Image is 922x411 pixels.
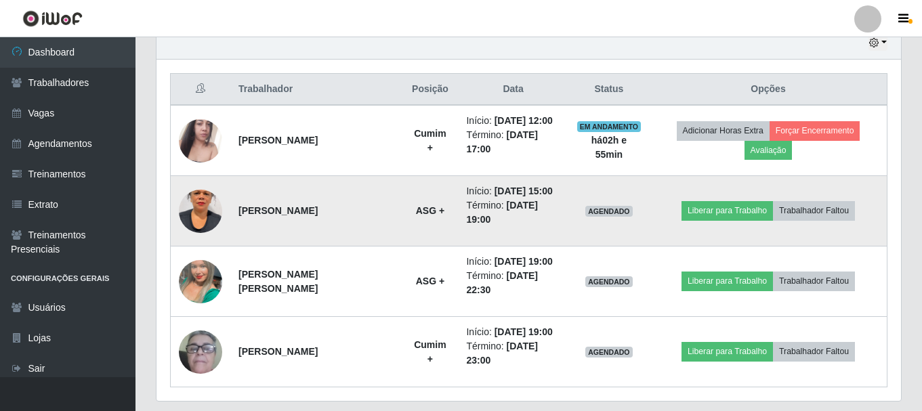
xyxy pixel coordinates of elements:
[22,10,83,27] img: CoreUI Logo
[773,342,855,361] button: Trabalhador Faltou
[230,74,402,106] th: Trabalhador
[495,326,553,337] time: [DATE] 19:00
[773,272,855,290] button: Trabalhador Faltou
[495,186,553,196] time: [DATE] 15:00
[585,276,633,287] span: AGENDADO
[577,121,642,132] span: EM ANDAMENTO
[568,74,650,106] th: Status
[466,114,560,128] li: Início:
[585,347,633,358] span: AGENDADO
[179,243,222,320] img: 1684607735548.jpeg
[585,206,633,217] span: AGENDADO
[682,272,773,290] button: Liberar para Trabalho
[238,205,318,216] strong: [PERSON_NAME]
[466,325,560,339] li: Início:
[495,115,553,126] time: [DATE] 12:00
[773,201,855,220] button: Trabalhador Faltou
[458,74,568,106] th: Data
[466,128,560,156] li: Término:
[179,102,222,179] img: 1733109186432.jpeg
[466,184,560,198] li: Início:
[238,346,318,357] strong: [PERSON_NAME]
[466,255,560,269] li: Início:
[495,256,553,267] time: [DATE] 19:00
[466,339,560,368] li: Término:
[179,173,222,250] img: 1732228588701.jpeg
[770,121,860,140] button: Forçar Encerramento
[745,141,793,160] button: Avaliação
[466,198,560,227] li: Término:
[238,135,318,146] strong: [PERSON_NAME]
[416,205,444,216] strong: ASG +
[466,269,560,297] li: Término:
[238,269,318,294] strong: [PERSON_NAME] [PERSON_NAME]
[416,276,444,286] strong: ASG +
[179,307,222,397] img: 1705182808004.jpeg
[650,74,887,106] th: Opções
[414,339,446,364] strong: Cumim +
[677,121,770,140] button: Adicionar Horas Extra
[682,201,773,220] button: Liberar para Trabalho
[682,342,773,361] button: Liberar para Trabalho
[591,135,627,160] strong: há 02 h e 55 min
[402,74,458,106] th: Posição
[414,128,446,153] strong: Cumim +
